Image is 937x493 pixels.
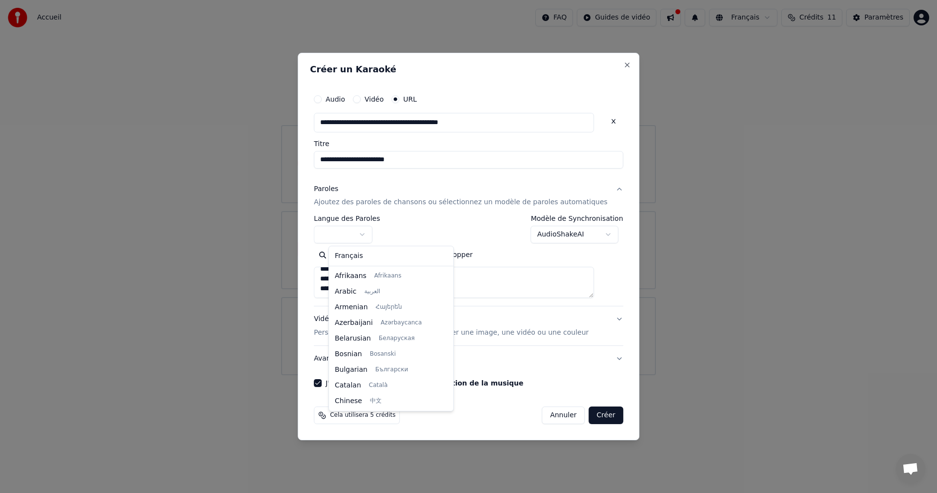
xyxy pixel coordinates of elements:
span: Arabic [335,287,356,297]
span: Armenian [335,302,368,312]
span: Català [369,382,387,389]
span: Български [375,366,408,374]
span: Bulgarian [335,365,367,375]
span: Azerbaijani [335,318,373,328]
span: Chinese [335,396,362,406]
span: العربية [364,288,380,296]
span: Belarusian [335,334,371,343]
span: Afrikaans [335,271,367,281]
span: Catalan [335,381,361,390]
span: Afrikaans [374,272,402,280]
span: Français [335,251,363,261]
span: Беларуская [379,335,415,343]
span: Bosnian [335,349,362,359]
span: Bosanski [370,350,396,358]
span: Azərbaycanca [381,319,422,327]
span: 中文 [370,397,382,405]
span: Հայերեն [376,303,402,311]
